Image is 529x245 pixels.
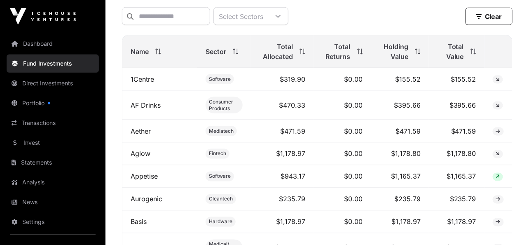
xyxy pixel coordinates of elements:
a: Analysis [7,173,99,191]
td: $235.79 [429,188,485,211]
td: $155.52 [429,68,485,91]
a: Statements [7,153,99,172]
td: $943.17 [251,165,314,188]
a: Portfolio [7,94,99,112]
td: $395.66 [429,91,485,120]
span: Fintech [209,151,226,157]
td: $395.66 [371,91,429,120]
a: 1Centre [131,75,154,83]
td: $0.00 [314,165,371,188]
td: $1,178.97 [251,211,314,233]
td: $235.79 [251,188,314,211]
td: $471.59 [429,120,485,143]
span: Hardware [209,219,232,225]
img: Icehouse Ventures Logo [10,8,76,25]
span: Sector [206,47,226,57]
td: $1,178.97 [429,211,485,233]
td: $471.59 [251,120,314,143]
a: Invest [7,134,99,152]
span: Total Allocated [259,42,293,61]
a: Basis [131,218,147,226]
td: $1,178.97 [251,143,314,165]
td: $319.90 [251,68,314,91]
span: Mediatech [209,128,234,134]
span: Holding Value [379,42,409,61]
button: Clear [466,8,513,25]
a: Fund Investments [7,54,99,73]
a: Aurogenic [131,195,162,203]
td: $470.33 [251,91,314,120]
iframe: Chat Widget [488,205,529,245]
a: Dashboard [7,35,99,53]
span: Software [209,173,231,180]
td: $0.00 [314,120,371,143]
span: Cleantech [209,196,233,203]
a: Aglow [131,150,150,158]
td: $1,165.37 [371,165,429,188]
span: Software [209,76,231,82]
span: Total Returns [322,42,350,61]
span: Name [131,47,149,57]
td: $0.00 [314,143,371,165]
td: $0.00 [314,68,371,91]
td: $471.59 [371,120,429,143]
a: Appetise [131,172,158,181]
a: News [7,193,99,211]
a: Direct Investments [7,74,99,92]
a: Aether [131,127,151,135]
td: $155.52 [371,68,429,91]
td: $0.00 [314,91,371,120]
td: $0.00 [314,211,371,233]
a: Transactions [7,114,99,132]
span: Total Value [437,42,464,61]
td: $1,165.37 [429,165,485,188]
td: $1,178.97 [371,211,429,233]
a: AF Drinks [131,101,161,109]
td: $1,178.80 [429,143,485,165]
a: Settings [7,213,99,231]
td: $1,178.80 [371,143,429,165]
div: Select Sectors [214,8,268,25]
td: $0.00 [314,188,371,211]
td: $235.79 [371,188,429,211]
span: Consumer Products [209,99,239,112]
